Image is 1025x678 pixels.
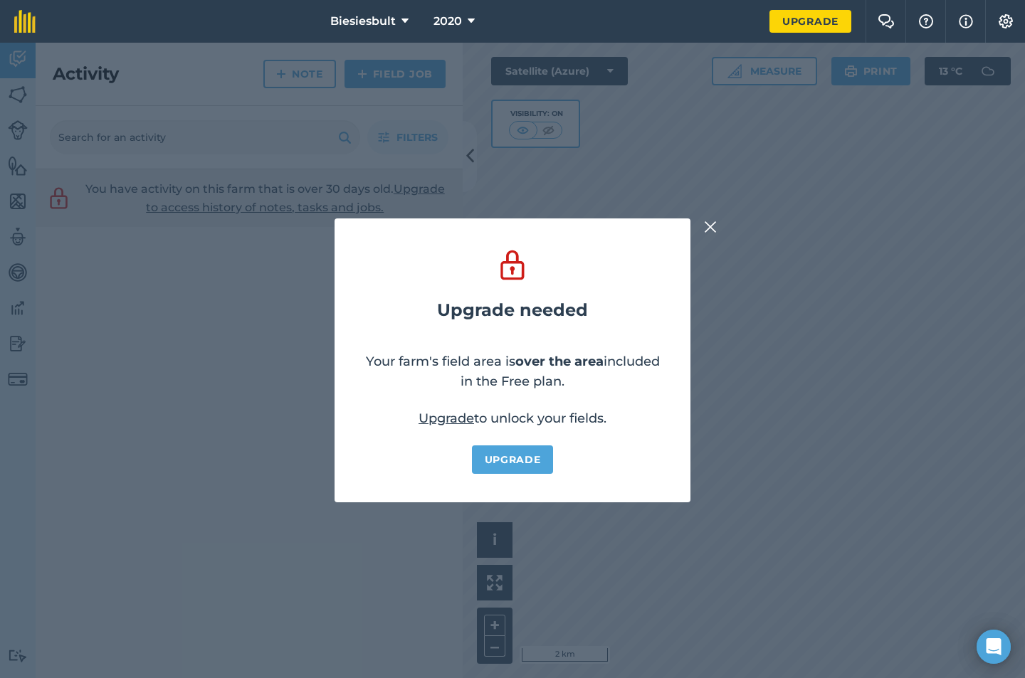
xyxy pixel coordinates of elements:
[437,300,588,320] h2: Upgrade needed
[878,14,895,28] img: Two speech bubbles overlapping with the left bubble in the forefront
[363,351,662,391] p: Your farm's field area is included in the Free plan.
[472,445,554,474] a: Upgrade
[330,13,396,30] span: Biesiesbult
[959,13,973,30] img: svg+xml;base64,PHN2ZyB4bWxucz0iaHR0cDovL3d3dy53My5vcmcvMjAwMC9zdmciIHdpZHRoPSIxNyIgaGVpZ2h0PSIxNy...
[419,410,474,426] a: Upgrade
[918,14,935,28] img: A question mark icon
[515,354,604,369] strong: over the area
[704,218,717,235] img: svg+xml;base64,PHN2ZyB4bWxucz0iaHR0cDovL3d3dy53My5vcmcvMjAwMC9zdmciIHdpZHRoPSIyMiIgaGVpZ2h0PSIzMC...
[14,10,36,33] img: fieldmargin Logo
[433,13,462,30] span: 2020
[997,14,1014,28] img: A cog icon
[419,408,606,428] p: to unlock your fields.
[977,630,1011,664] div: Open Intercom Messenger
[769,10,851,33] a: Upgrade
